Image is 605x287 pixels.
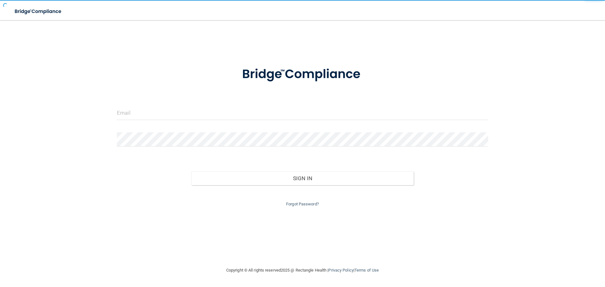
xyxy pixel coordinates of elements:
a: Terms of Use [354,268,379,273]
img: bridge_compliance_login_screen.278c3ca4.svg [229,58,376,91]
img: bridge_compliance_login_screen.278c3ca4.svg [9,5,67,18]
button: Sign In [191,171,414,185]
a: Forgot Password? [286,202,319,206]
div: Copyright © All rights reserved 2025 @ Rectangle Health | | [187,260,418,280]
input: Email [117,106,488,120]
a: Privacy Policy [328,268,353,273]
